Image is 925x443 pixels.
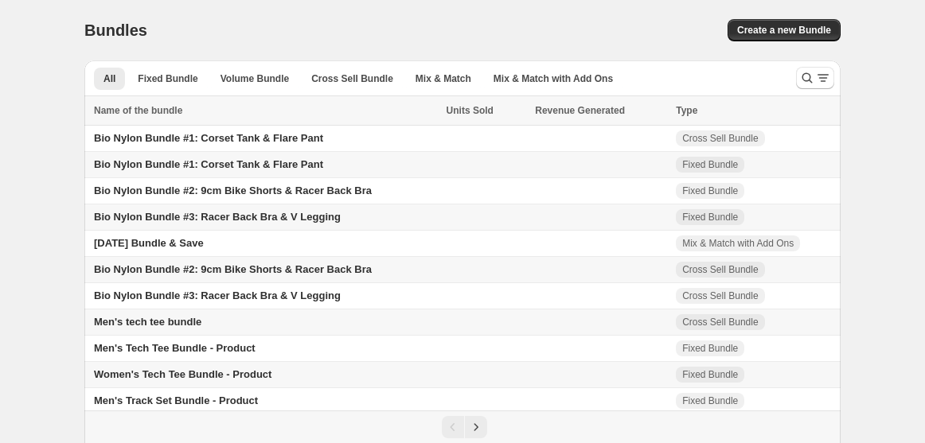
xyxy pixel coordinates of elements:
span: Fixed Bundle [682,368,738,381]
button: Units Sold [447,103,509,119]
span: Mix & Match with Add Ons [682,237,794,250]
span: Fixed Bundle [682,158,738,171]
span: Fixed Bundle [138,72,197,85]
span: Create a new Bundle [737,24,831,37]
span: Fixed Bundle [682,394,738,407]
span: Cross Sell Bundle [682,316,758,328]
span: Women's Tech Tee Bundle - Product [94,368,271,380]
span: Men's tech tee bundle [94,316,201,328]
span: Bio Nylon Bundle #1: Corset Tank & Flare Pant [94,158,323,170]
span: Cross Sell Bundle [682,132,758,145]
span: Fixed Bundle [682,211,738,223]
div: Name of the bundle [94,103,437,119]
span: Mix & Match [416,72,471,85]
button: Search and filter results [796,67,834,89]
h1: Bundles [84,21,147,40]
span: Fixed Bundle [682,185,738,197]
span: Volume Bundle [221,72,289,85]
span: Cross Sell Bundle [311,72,393,85]
span: Units Sold [447,103,494,119]
span: All [103,72,115,85]
div: Type [676,103,831,119]
span: Bio Nylon Bundle #3: Racer Back Bra & V Legging [94,211,341,223]
span: Cross Sell Bundle [682,290,758,302]
span: Bio Nylon Bundle #2: 9cm Bike Shorts & Racer Back Bra [94,263,372,275]
span: Revenue Generated [535,103,625,119]
nav: Pagination [84,410,841,443]
button: Revenue Generated [535,103,641,119]
span: Bio Nylon Bundle #1: Corset Tank & Flare Pant [94,132,323,144]
span: Bio Nylon Bundle #2: 9cm Bike Shorts & Racer Back Bra [94,185,372,196]
span: [DATE] Bundle & Save [94,237,204,249]
span: Bio Nylon Bundle #3: Racer Back Bra & V Legging [94,290,341,301]
span: Mix & Match with Add Ons [494,72,613,85]
button: Create a new Bundle [728,19,841,41]
span: Men's Track Set Bundle - Product [94,394,258,406]
span: Cross Sell Bundle [682,263,758,276]
span: Men's Tech Tee Bundle - Product [94,342,256,354]
span: Fixed Bundle [682,342,738,355]
button: Next [465,416,487,438]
